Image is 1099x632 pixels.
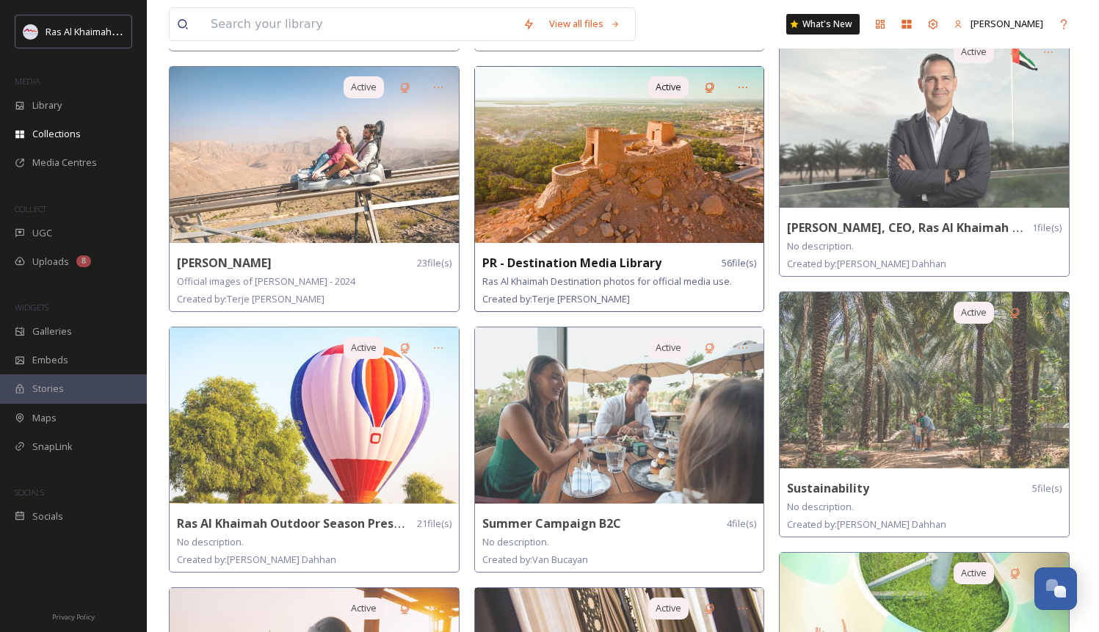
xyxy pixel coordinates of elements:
a: What's New [786,14,860,34]
img: e0222ccf-6255-4936-987a-341590b03107.jpg [170,327,459,504]
span: Ras Al Khaimah Tourism Development Authority [46,24,253,38]
span: No description. [177,535,244,548]
img: 986c165d-17bd-490e-9150-b83c6d4a2d2e.jpg [475,327,764,504]
span: Privacy Policy [52,612,95,622]
span: Active [961,305,987,319]
img: 6af0912f-5ad3-4dba-861f-f5ab8fa920a1.jpg [780,292,1069,468]
span: No description. [787,500,854,513]
img: Logo_RAKTDA_RGB-01.png [23,24,38,39]
span: Embeds [32,353,68,367]
span: Library [32,98,62,112]
span: Active [351,341,377,355]
span: Created by: Terje [PERSON_NAME] [482,292,630,305]
div: 8 [76,255,91,267]
a: [PERSON_NAME] [946,10,1051,38]
strong: PR - Destination Media Library [482,255,661,271]
span: Active [351,80,377,94]
a: View all files [542,10,628,38]
span: [PERSON_NAME] [971,17,1043,30]
span: Maps [32,411,57,425]
span: Active [656,601,681,615]
strong: [PERSON_NAME] [177,255,272,271]
img: 21f13973-0c2b-4138-b2f3-8f4bea45de3a.jpg [475,67,764,243]
span: Created by: [PERSON_NAME] Dahhan [787,517,946,531]
span: SOCIALS [15,487,44,498]
span: Collections [32,127,81,141]
span: Galleries [32,324,72,338]
strong: Ras Al Khaimah Outdoor Season Press Release 2024 [177,515,478,531]
strong: Sustainability [787,480,869,496]
span: WIDGETS [15,302,48,313]
span: Active [961,566,987,580]
span: Uploads [32,255,69,269]
span: SnapLink [32,440,73,454]
span: Ras Al Khaimah Destination photos for official media use. [482,275,732,288]
span: Stories [32,382,64,396]
span: Created by: Van Bucayan [482,553,588,566]
a: Privacy Policy [52,607,95,625]
span: Created by: [PERSON_NAME] Dahhan [787,257,946,270]
strong: Summer Campaign B2C [482,515,621,531]
span: 21 file(s) [417,517,451,531]
span: No description. [482,535,549,548]
span: Media Centres [32,156,97,170]
span: 1 file(s) [1032,221,1062,235]
span: MEDIA [15,76,40,87]
span: Active [351,601,377,615]
span: Active [656,341,681,355]
span: Created by: Terje [PERSON_NAME] [177,292,324,305]
span: 4 file(s) [727,517,756,531]
span: Created by: [PERSON_NAME] Dahhan [177,553,336,566]
span: 23 file(s) [417,256,451,270]
span: Socials [32,509,63,523]
span: COLLECT [15,203,46,214]
span: Active [656,80,681,94]
span: 5 file(s) [1032,482,1062,495]
span: Active [961,45,987,59]
input: Search your library [203,8,515,40]
img: c31c8ceb-515d-4687-9f3e-56b1a242d210.jpg [780,32,1069,208]
span: No description. [787,239,854,253]
span: UGC [32,226,52,240]
button: Open Chat [1034,567,1077,610]
span: 56 file(s) [722,256,756,270]
img: bd81b62b-870d-422c-9bd4-4761a91d25bf.jpg [170,67,459,243]
span: Official images of [PERSON_NAME] - 2024 [177,275,355,288]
